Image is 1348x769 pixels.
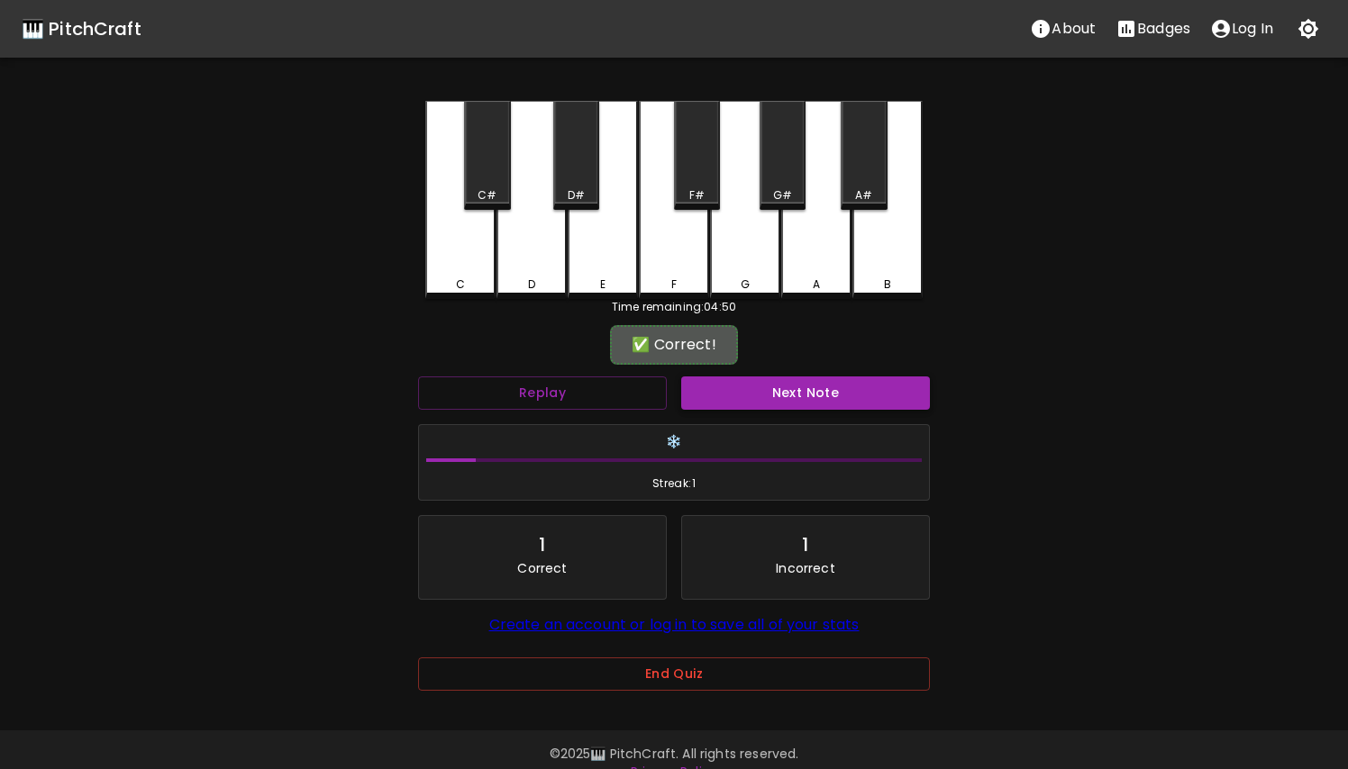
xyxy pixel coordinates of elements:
[600,276,606,293] div: E
[418,657,930,691] button: End Quiz
[813,276,820,293] div: A
[681,376,930,410] button: Next Note
[426,432,922,452] h6: ❄️
[155,745,1193,763] p: © 2025 🎹 PitchCraft. All rights reserved.
[1232,18,1273,40] p: Log In
[855,187,872,204] div: A#
[1137,18,1190,40] p: Badges
[1200,11,1283,47] button: account of current user
[1020,11,1106,47] button: About
[528,276,535,293] div: D
[539,530,545,559] div: 1
[418,376,667,410] button: Replay
[489,614,860,635] a: Create an account or log in to save all of your stats
[619,334,729,356] div: ✅ Correct!
[1052,18,1096,40] p: About
[776,559,834,577] p: Incorrect
[456,276,465,293] div: C
[802,530,808,559] div: 1
[568,187,585,204] div: D#
[773,187,792,204] div: G#
[884,276,891,293] div: B
[741,276,750,293] div: G
[671,276,677,293] div: F
[426,475,922,493] span: Streak: 1
[1106,11,1200,47] button: Stats
[478,187,496,204] div: C#
[425,299,923,315] div: Time remaining: 04:50
[22,14,141,43] a: 🎹 PitchCraft
[517,559,567,577] p: Correct
[689,187,705,204] div: F#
